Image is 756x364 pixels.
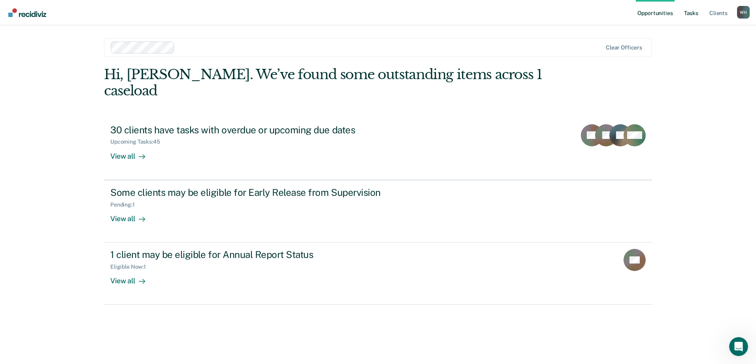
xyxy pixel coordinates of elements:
[110,124,388,136] div: 30 clients have tasks with overdue or upcoming due dates
[110,270,155,286] div: View all
[737,6,750,19] div: W H
[729,337,748,356] iframe: Intercom live chat
[104,243,652,305] a: 1 client may be eligible for Annual Report StatusEligible Now:1View all
[737,6,750,19] button: Profile dropdown button
[110,264,152,270] div: Eligible Now : 1
[110,145,155,161] div: View all
[110,208,155,223] div: View all
[606,44,642,51] div: Clear officers
[8,8,46,17] img: Recidiviz
[110,249,388,260] div: 1 client may be eligible for Annual Report Status
[110,187,388,198] div: Some clients may be eligible for Early Release from Supervision
[104,66,542,99] div: Hi, [PERSON_NAME]. We’ve found some outstanding items across 1 caseload
[110,201,141,208] div: Pending : 1
[104,118,652,180] a: 30 clients have tasks with overdue or upcoming due datesUpcoming Tasks:45View all
[110,138,166,145] div: Upcoming Tasks : 45
[104,180,652,243] a: Some clients may be eligible for Early Release from SupervisionPending:1View all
